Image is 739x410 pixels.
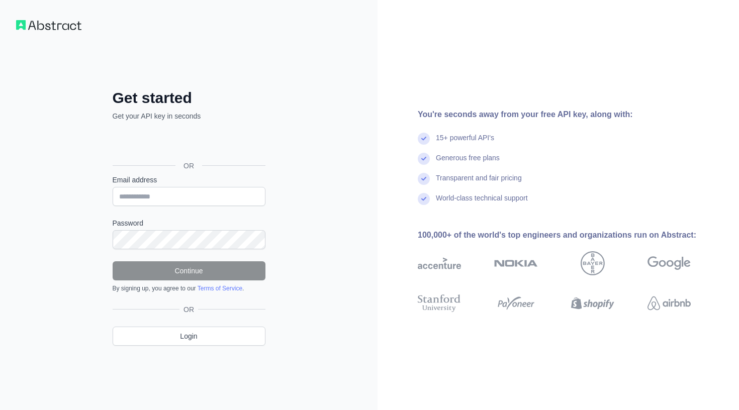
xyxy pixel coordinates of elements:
[113,261,265,280] button: Continue
[648,292,691,314] img: airbnb
[113,327,265,346] a: Login
[581,251,605,275] img: bayer
[436,193,528,213] div: World-class technical support
[418,251,461,275] img: accenture
[418,229,723,241] div: 100,000+ of the world's top engineers and organizations run on Abstract:
[175,161,202,171] span: OR
[436,153,500,173] div: Generous free plans
[113,218,265,228] label: Password
[418,173,430,185] img: check mark
[418,193,430,205] img: check mark
[113,175,265,185] label: Email address
[436,173,522,193] div: Transparent and fair pricing
[108,132,268,154] iframe: Sign in with Google Button
[198,285,242,292] a: Terms of Service
[113,132,263,154] div: Sign in with Google. Opens in new tab
[648,251,691,275] img: google
[418,133,430,145] img: check mark
[113,284,265,292] div: By signing up, you agree to our .
[494,292,537,314] img: payoneer
[418,292,461,314] img: stanford university
[179,304,198,315] span: OR
[418,109,723,121] div: You're seconds away from your free API key, along with:
[436,133,494,153] div: 15+ powerful API's
[16,20,81,30] img: Workflow
[113,89,265,107] h2: Get started
[571,292,614,314] img: shopify
[418,153,430,165] img: check mark
[494,251,537,275] img: nokia
[113,111,265,121] p: Get your API key in seconds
